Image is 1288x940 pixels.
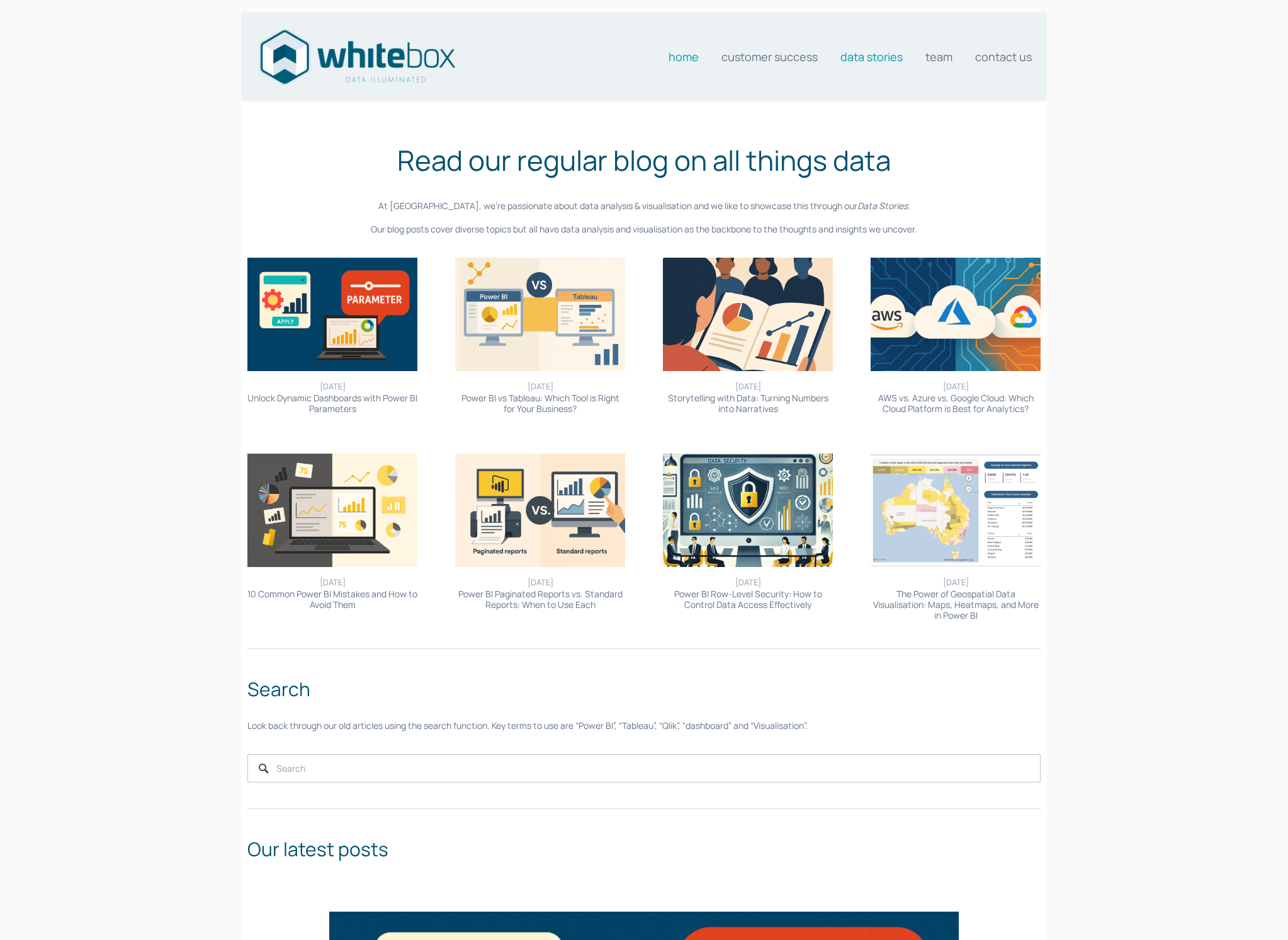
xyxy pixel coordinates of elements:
a: Data stories [840,44,903,69]
img: Data consultants [256,26,458,88]
a: Customer Success [721,44,818,69]
a: Contact us [975,44,1032,69]
input: Search [247,754,1041,782]
a: The Power of Geospatial Data Visualisation: Maps, Heatmaps, and More in Power BI [873,588,1039,621]
time: [DATE] [943,576,969,588]
a: Home [669,44,699,69]
a: Unlock Dynamic Dashboards with Power BI Parameters [247,392,417,415]
a: AWS vs. Azure vs. Google Cloud: Which Cloud Platform is Best for Analytics? [878,392,1034,415]
img: 10 Common Power BI Mistakes and How to Avoid Them [247,454,417,567]
time: [DATE] [735,381,761,392]
time: [DATE] [943,381,969,392]
em: Data Stories [857,200,908,212]
a: Power BI Paginated Reports vs. Standard Reports: When to Use Each [458,588,623,610]
img: Power BI vs Tableau: Which Tool is Right for Your Business? [455,258,625,371]
img: Power BI Paginated Reports vs. Standard Reports: When to Use Each [455,454,625,567]
img: The Power of Geospatial Data Visualisation: Maps, Heatmaps, and More in Power BI [871,454,1041,567]
h1: Read our regular blog on all things data [247,139,1041,181]
img: Unlock Dynamic Dashboards with Power BI Parameters [247,258,417,371]
time: [DATE] [528,381,553,392]
a: Power BI vs Tableau: Which Tool is Right for Your Business? [461,392,619,415]
time: [DATE] [320,381,346,392]
img: Storytelling with Data: Turning Numbers into Narratives [663,258,833,371]
img: Power BI Row-Level Security: How to Control Data Access Effectively [663,454,833,567]
p: Our blog posts cover diverse topics but all have data analysis and visualisation as the backbone ... [247,222,1041,236]
a: Storytelling with Data: Turning Numbers into Narratives [668,392,828,415]
h2: Our latest posts [247,835,1041,863]
p: At [GEOGRAPHIC_DATA], we’re passionate about data analysis & visualisation and we like to showcas... [247,199,1041,213]
time: [DATE] [735,576,761,588]
img: AWS vs. Azure vs. Google Cloud: Which Cloud Platform is Best for Analytics? [871,258,1041,371]
h2: Search [247,675,1041,703]
time: [DATE] [528,576,553,588]
a: Team [925,44,952,69]
p: Look back through our old articles using the search function. Key terms to use are “Power BI”, “T... [247,719,1041,733]
a: Power BI Row-Level Security: How to Control Data Access Effectively [674,588,822,610]
a: 10 Common Power BI Mistakes and How to Avoid Them [247,588,417,610]
time: [DATE] [320,576,346,588]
